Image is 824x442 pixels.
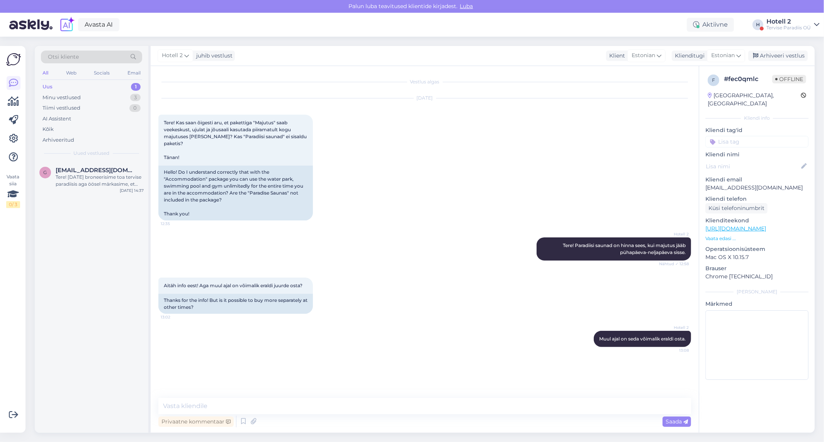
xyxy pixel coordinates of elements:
span: 12:35 [161,221,190,227]
div: 1 [131,83,141,91]
div: juhib vestlust [193,52,233,60]
div: H [753,19,763,30]
span: Muul ajal on seda võimalik eraldi osta. [599,336,686,342]
span: 13:08 [660,347,689,353]
div: Aktiivne [687,18,734,32]
p: Kliendi tag'id [705,126,809,134]
p: Mac OS X 10.15.7 [705,253,809,261]
div: Kõik [42,125,54,133]
span: g [44,169,47,175]
div: Hotell 2 [766,19,811,25]
span: Luba [458,3,476,10]
p: Kliendi email [705,176,809,184]
span: Offline [772,75,806,83]
img: explore-ai [59,17,75,33]
input: Lisa tag [705,136,809,147]
div: Vestlus algas [158,78,691,85]
p: Klienditeekond [705,217,809,225]
div: Tervise Paradiis OÜ [766,25,811,31]
div: 0 [129,104,141,112]
p: Vaata edasi ... [705,235,809,242]
div: Küsi telefoninumbrit [705,203,768,213]
span: Hotell 2 [660,231,689,237]
div: # fec0qmlc [724,75,772,84]
div: [PERSON_NAME] [705,288,809,295]
p: Brauser [705,264,809,273]
span: Tere! Paradiisi saunad on hinna sees, kui majutus jääb pühapäeva-neljapäeva sisse. [563,242,687,255]
span: f [712,77,715,83]
span: Hotell 2 [162,51,183,60]
span: Otsi kliente [48,53,79,61]
input: Lisa nimi [706,162,800,171]
p: Chrome [TECHNICAL_ID] [705,273,809,281]
a: Hotell 2Tervise Paradiis OÜ [766,19,819,31]
span: Saada [666,418,688,425]
p: Operatsioonisüsteem [705,245,809,253]
p: Kliendi nimi [705,151,809,159]
span: Hotell 2 [660,325,689,330]
div: Web [65,68,78,78]
a: [URL][DOMAIN_NAME] [705,225,766,232]
div: Vaata siia [6,173,20,208]
img: Askly Logo [6,52,21,67]
div: Thanks for the info! But is it possible to buy more separately at other times? [158,294,313,314]
div: All [41,68,50,78]
span: Nähtud ✓ 12:58 [659,261,689,267]
div: Uus [42,83,53,91]
p: Kliendi telefon [705,195,809,203]
div: 3 [130,94,141,102]
div: [DATE] 14:37 [120,188,144,193]
div: Privaatne kommentaar [158,417,234,427]
span: Uued vestlused [74,150,110,157]
p: [EMAIL_ADDRESS][DOMAIN_NAME] [705,184,809,192]
div: Email [126,68,142,78]
div: Arhiveeritud [42,136,74,144]
div: Tiimi vestlused [42,104,80,112]
span: 13:02 [161,314,190,320]
div: Kliendi info [705,115,809,122]
span: gregorroop@gmail.com [56,167,136,174]
div: Klient [606,52,625,60]
div: Tere! [DATE] broneerisime toa tervise paradiisis aga öösel märkasime, et meie broneeritd lai kahe... [56,174,144,188]
div: Klienditugi [672,52,705,60]
div: Arhiveeri vestlus [748,51,808,61]
span: Estonian [632,51,655,60]
span: Aitäh info eest! Aga muul ajal on võimalik eraldi juurde osta? [164,283,302,288]
div: [GEOGRAPHIC_DATA], [GEOGRAPHIC_DATA] [708,91,801,108]
div: Socials [92,68,111,78]
span: Tere! Kas saan õigesti aru, et pakettiga "Majutus" saab veekeskust, ujulat ja jõusaali kasutada p... [164,120,308,160]
div: [DATE] [158,95,691,102]
div: Minu vestlused [42,94,81,102]
a: Avasta AI [78,18,119,31]
div: 0 / 3 [6,201,20,208]
div: Hello! Do I understand correctly that with the "Accommodation" package you can use the water park... [158,166,313,220]
p: Märkmed [705,300,809,308]
div: AI Assistent [42,115,71,123]
span: Estonian [711,51,735,60]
